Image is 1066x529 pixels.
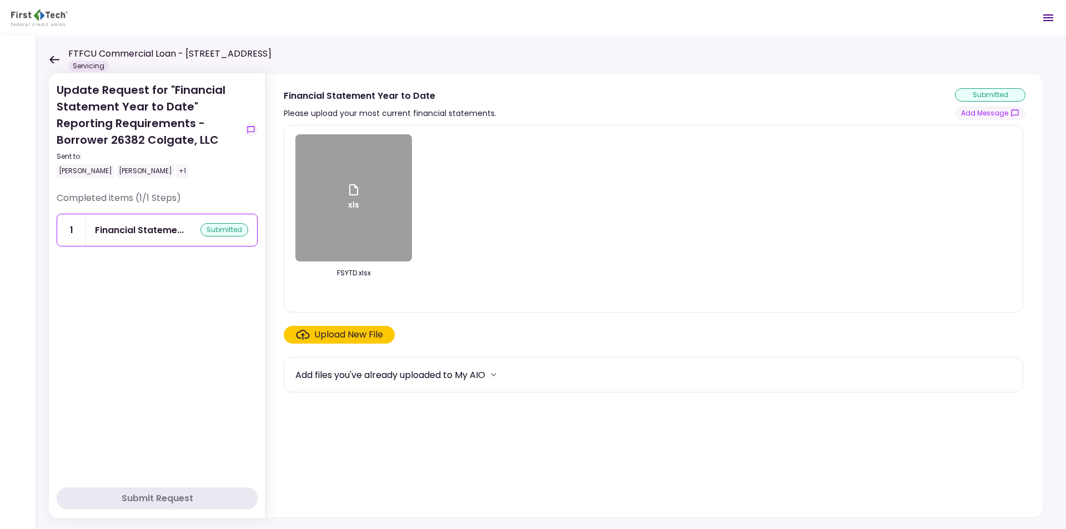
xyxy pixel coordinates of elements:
[57,214,86,246] div: 1
[57,192,258,214] div: Completed items (1/1 Steps)
[200,223,248,236] div: submitted
[57,214,258,246] a: 1Financial Statement Year to Datesubmitted
[117,164,174,178] div: [PERSON_NAME]
[177,164,188,178] div: +1
[57,487,258,510] button: Submit Request
[284,326,395,344] span: Click here to upload the required document
[265,73,1044,518] div: Financial Statement Year to DatePlease upload your most current financial statements.submittedsho...
[295,368,485,382] div: Add files you've already uploaded to My AIO
[955,106,1025,120] button: show-messages
[295,268,412,278] div: FSYTD.xlsx
[57,152,240,162] div: Sent to:
[95,223,184,237] div: Financial Statement Year to Date
[1035,4,1062,31] button: Open menu
[68,61,109,72] div: Servicing
[11,9,67,26] img: Partner icon
[122,492,193,505] div: Submit Request
[244,123,258,137] button: show-messages
[57,82,240,178] div: Update Request for "Financial Statement Year to Date" Reporting Requirements - Borrower 26382 Col...
[68,47,271,61] h1: FTFCU Commercial Loan - [STREET_ADDRESS]
[314,328,383,341] div: Upload New File
[284,107,496,120] div: Please upload your most current financial statements.
[284,89,496,103] div: Financial Statement Year to Date
[955,88,1025,102] div: submitted
[57,164,114,178] div: [PERSON_NAME]
[347,183,360,213] div: xls
[485,366,502,383] button: more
